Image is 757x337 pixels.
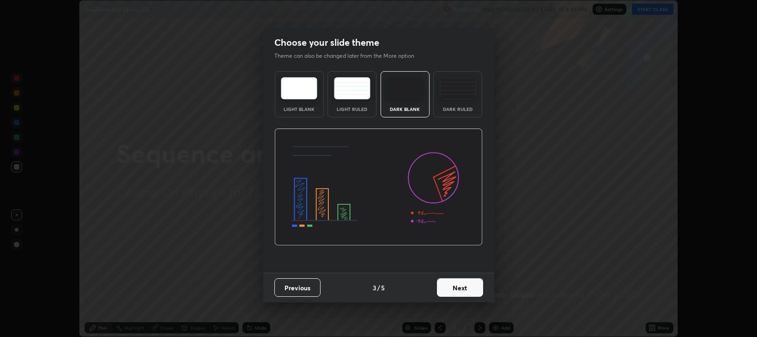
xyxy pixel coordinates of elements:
[274,278,321,297] button: Previous
[440,77,476,99] img: darkRuledTheme.de295e13.svg
[437,278,483,297] button: Next
[274,37,379,49] h2: Choose your slide theme
[333,107,370,111] div: Light Ruled
[281,107,318,111] div: Light Blank
[373,283,376,293] h4: 3
[377,283,380,293] h4: /
[387,77,423,99] img: darkTheme.f0cc69e5.svg
[334,77,370,99] img: lightRuledTheme.5fabf969.svg
[281,77,317,99] img: lightTheme.e5ed3b09.svg
[387,107,424,111] div: Dark Blank
[439,107,476,111] div: Dark Ruled
[274,52,424,60] p: Theme can also be changed later from the More option
[381,283,385,293] h4: 5
[274,129,483,246] img: darkThemeBanner.d06ce4a2.svg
